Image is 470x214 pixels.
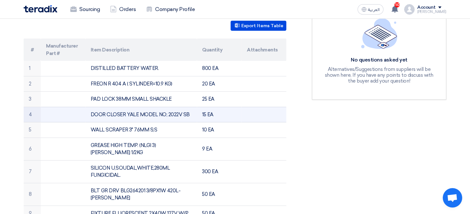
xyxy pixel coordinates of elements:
[41,39,86,61] th: Manufacturer Part #
[361,18,397,49] img: empty_state_list.svg
[417,5,436,10] div: Account
[197,138,242,160] td: 9 EA
[24,138,41,160] td: 6
[105,2,141,17] a: Orders
[417,10,446,14] div: [PERSON_NAME]
[324,66,434,84] div: Alternatives/Suggestions from suppliers will be shown here, If you have any points to discuss wit...
[86,76,197,92] td: FREON R 404 A ( SYLINDER=10.9 KG)
[197,76,242,92] td: 20 EA
[24,5,57,13] img: Teradix logo
[197,160,242,183] td: 300 EA
[24,122,41,138] td: 5
[197,107,242,122] td: 15 EA
[24,183,41,206] td: 8
[197,122,242,138] td: 10 EA
[86,160,197,183] td: SILICON U,SOUDAL,WHITE,280ML FUNGICIDAL.
[24,39,41,61] th: #
[24,107,41,122] td: 4
[443,188,462,208] div: Open chat
[86,138,197,160] td: GREASE HIGH TEMP. (NLGI 3) [PERSON_NAME] 1/2KG
[86,92,197,107] td: PAD LOCK 38MM SMALL SHACKLE
[358,4,384,15] button: العربية
[86,61,197,76] td: DISTILLED BATTERY WATER.
[24,76,41,92] td: 2
[86,183,197,206] td: BLT GR DRV BLG264201 3/8PX1W 420L-[PERSON_NAME]
[324,57,434,63] div: No questions asked yet
[197,39,242,61] th: Quantity
[231,21,286,31] button: Export Items Table
[24,61,41,76] td: 1
[197,61,242,76] td: 800 EA
[395,2,400,7] span: 10
[368,7,380,12] span: العربية
[141,2,200,17] a: Company Profile
[86,122,197,138] td: WALL SCRAPER 3" 76MM S;S
[197,183,242,206] td: 50 EA
[86,39,197,61] th: Item Description
[65,2,105,17] a: Sourcing
[86,107,197,122] td: DOOR CLOSER YALE MODEL NO; 2022V SB
[24,160,41,183] td: 7
[404,4,415,15] img: profile_test.png
[197,92,242,107] td: 25 EA
[242,39,286,61] th: Attachments
[24,92,41,107] td: 3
